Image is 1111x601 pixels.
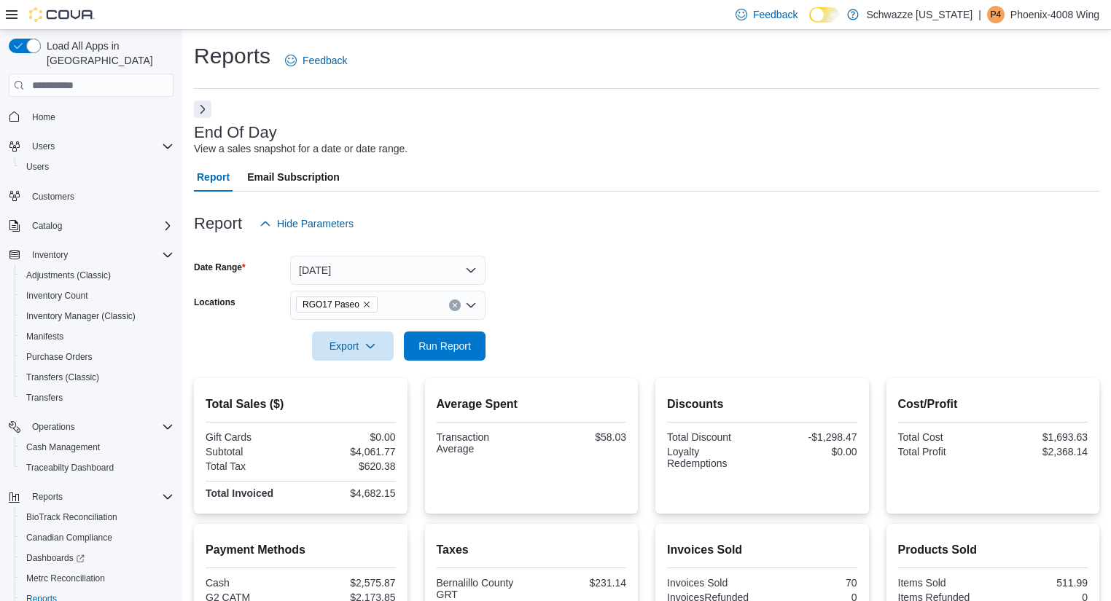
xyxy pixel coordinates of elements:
h2: Total Sales ($) [206,396,396,413]
button: Open list of options [465,299,477,311]
span: Users [26,161,49,173]
h2: Invoices Sold [667,541,857,559]
p: Phoenix-4008 Wing [1010,6,1099,23]
div: Gift Cards [206,431,297,443]
button: Metrc Reconciliation [15,568,179,589]
button: Transfers (Classic) [15,367,179,388]
span: Home [26,107,174,125]
button: Inventory [26,246,74,264]
div: View a sales snapshot for a date or date range. [194,141,408,157]
div: Invoices Sold [667,577,759,589]
button: Run Report [404,331,486,361]
span: Report [197,162,230,192]
button: Catalog [26,217,68,235]
span: Home [32,111,55,123]
button: Users [3,136,179,157]
span: BioTrack Reconciliation [26,511,117,523]
div: $4,682.15 [303,487,395,499]
span: Purchase Orders [20,348,174,366]
h2: Discounts [667,396,857,413]
span: Transfers [20,389,174,406]
span: Operations [32,421,75,433]
span: Users [20,158,174,176]
button: Catalog [3,216,179,236]
span: Metrc Reconciliation [20,570,174,587]
button: Purchase Orders [15,347,179,367]
div: Phoenix-4008 Wing [987,6,1005,23]
span: Adjustments (Classic) [20,267,174,284]
div: $4,061.77 [303,446,395,457]
button: Cash Management [15,437,179,457]
div: $2,368.14 [996,446,1088,457]
button: Adjustments (Classic) [15,265,179,286]
button: Export [312,331,394,361]
span: Purchase Orders [26,351,93,363]
span: Load All Apps in [GEOGRAPHIC_DATA] [41,39,174,68]
span: Manifests [20,328,174,345]
button: Clear input [449,299,461,311]
div: $620.38 [303,460,395,472]
span: Run Report [418,339,471,353]
div: Total Profit [898,446,990,457]
span: Dashboards [26,552,85,564]
span: Canadian Compliance [26,532,112,543]
span: Manifests [26,331,63,342]
div: Total Cost [898,431,990,443]
h3: Report [194,215,242,232]
a: Cash Management [20,439,106,456]
a: Feedback [279,46,353,75]
span: Dashboards [20,549,174,567]
span: Inventory [32,249,68,261]
button: Canadian Compliance [15,527,179,548]
div: $0.00 [303,431,395,443]
span: Customers [26,187,174,205]
h2: Taxes [437,541,627,559]
span: Catalog [32,220,62,232]
h2: Products Sold [898,541,1088,559]
div: Total Tax [206,460,297,472]
span: Export [321,331,385,361]
div: Bernalillo County GRT [437,577,529,600]
span: Metrc Reconciliation [26,573,105,584]
span: Users [26,138,174,155]
span: BioTrack Reconciliation [20,508,174,526]
span: Feedback [303,53,347,68]
a: Transfers [20,389,69,406]
button: Reports [3,487,179,507]
span: Cash Management [20,439,174,456]
div: 511.99 [996,577,1088,589]
span: Catalog [26,217,174,235]
div: Loyalty Redemptions [667,446,759,469]
button: Next [194,101,211,118]
a: Customers [26,188,80,205]
div: Cash [206,577,297,589]
button: Operations [26,418,81,436]
button: Home [3,106,179,127]
button: Remove RGO17 Paseo from selection in this group [362,300,371,309]
a: Inventory Manager (Classic) [20,307,141,325]
span: Transfers (Classic) [26,372,99,383]
div: Total Discount [667,431,759,443]
button: Users [15,157,179,177]
button: Manifests [15,326,179,347]
div: 70 [765,577,857,589]
span: Reports [32,491,63,503]
a: Traceabilty Dashboard [20,459,120,476]
button: Traceabilty Dashboard [15,457,179,478]
div: $231.14 [534,577,626,589]
span: Transfers (Classic) [20,369,174,386]
a: Purchase Orders [20,348,98,366]
img: Cova [29,7,95,22]
span: Adjustments (Classic) [26,270,111,281]
div: $2,575.87 [303,577,395,589]
div: $1,693.63 [996,431,1088,443]
span: RGO17 Paseo [303,297,359,312]
button: [DATE] [290,256,486,285]
span: Traceabilty Dashboard [26,462,114,474]
a: Canadian Compliance [20,529,118,546]
span: Reports [26,488,174,506]
button: Inventory Count [15,286,179,306]
h2: Payment Methods [206,541,396,559]
label: Date Range [194,262,246,273]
